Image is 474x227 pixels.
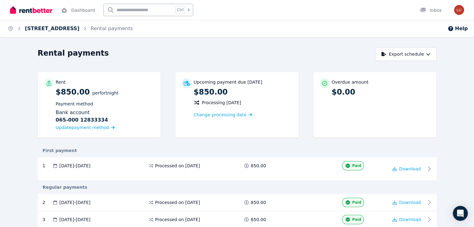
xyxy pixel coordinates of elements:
span: Ctrl [175,6,185,14]
b: 065-000 12833334 [56,116,108,124]
div: Inbox [420,7,442,13]
div: 2 [43,198,52,207]
span: [DATE] - [DATE] [60,199,91,206]
p: Overdue amount [332,79,368,85]
span: [DATE] - [DATE] [60,163,91,169]
span: Processing [DATE] [202,100,241,106]
span: per Fortnight [92,90,118,95]
button: Help [448,25,468,32]
h1: Rental payments [38,48,109,58]
div: Open Intercom Messenger [453,206,468,221]
span: Change processing date [194,112,247,118]
div: Bank account [56,109,155,124]
span: Download [399,166,421,171]
img: RentBetter [10,5,52,15]
span: Processed on [DATE] [155,216,200,223]
span: Download [399,200,421,205]
span: Paid [352,163,361,168]
button: Export schedule [375,47,437,61]
p: $850.00 [194,87,292,97]
p: Upcoming payment due [DATE] [194,79,262,85]
p: $850.00 [56,87,155,131]
button: Download [392,166,421,172]
a: Rental payments [91,25,133,31]
span: Processed on [DATE] [155,199,200,206]
span: [DATE] - [DATE] [60,216,91,223]
span: 850.00 [251,216,266,223]
span: Paid [352,200,361,205]
button: Download [392,199,421,206]
span: Update payment method [56,125,109,130]
div: 3 [43,215,52,224]
a: Change processing date [194,112,252,118]
span: Paid [352,217,361,222]
span: 850.00 [251,199,266,206]
a: [STREET_ADDRESS] [25,25,79,31]
div: 1 [43,163,52,169]
span: Download [399,217,421,222]
button: Download [392,216,421,223]
span: 850.00 [251,163,266,169]
p: Rent [56,79,66,85]
p: $0.00 [332,87,430,97]
span: k [188,7,190,12]
img: Kajaluxshan Shanmugaratnam [454,5,464,15]
span: Processed on [DATE] [155,163,200,169]
div: First payment [38,147,437,154]
div: Regular payments [38,184,437,190]
p: Payment method [56,101,155,107]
